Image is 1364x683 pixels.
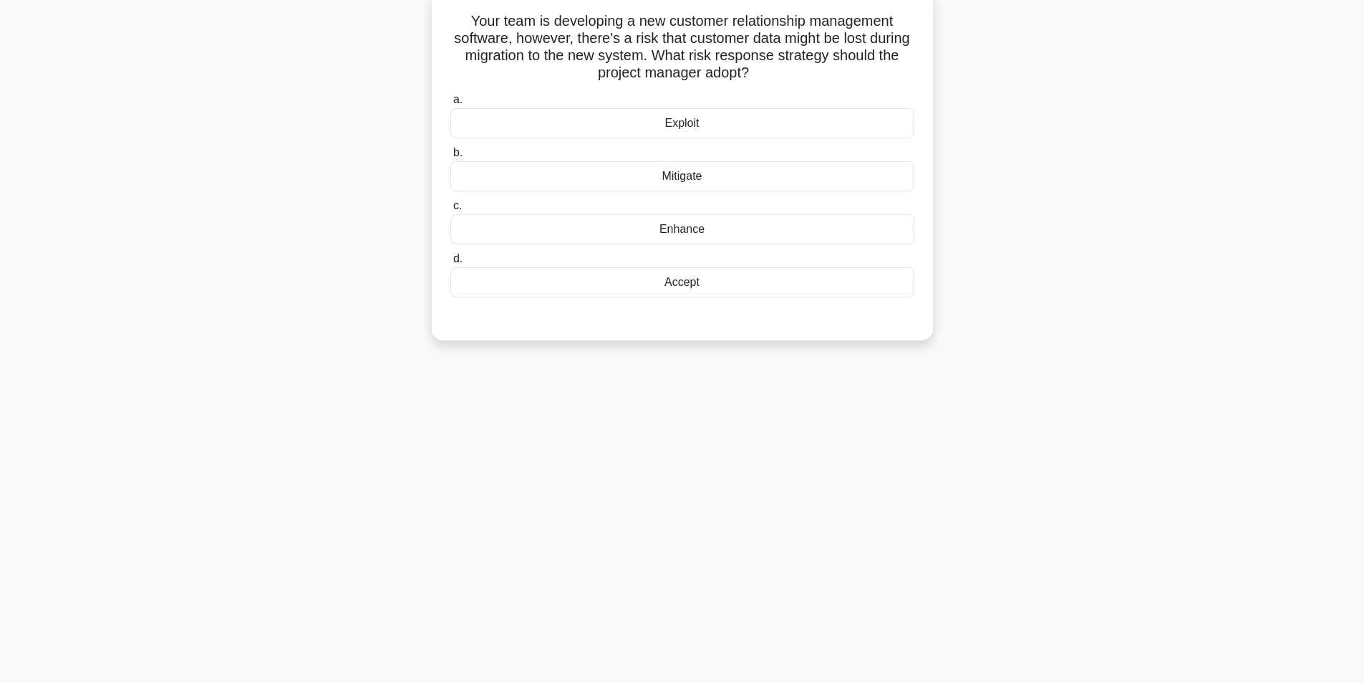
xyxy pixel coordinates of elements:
[453,146,463,158] span: b.
[450,161,914,191] div: Mitigate
[453,199,462,211] span: c.
[453,93,463,105] span: a.
[450,108,914,138] div: Exploit
[453,252,463,264] span: d.
[450,267,914,297] div: Accept
[449,12,916,82] h5: Your team is developing a new customer relationship management software, however, there's a risk ...
[450,214,914,244] div: Enhance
